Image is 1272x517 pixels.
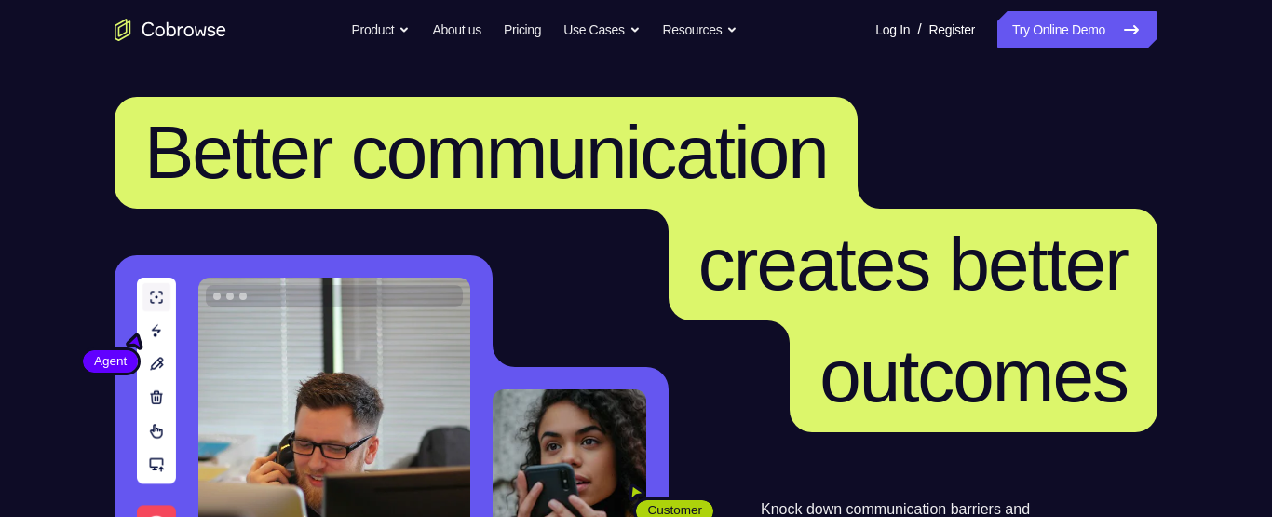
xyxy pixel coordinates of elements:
[432,11,480,48] a: About us
[997,11,1157,48] a: Try Online Demo
[819,334,1128,417] span: outcomes
[663,11,738,48] button: Resources
[698,223,1128,306] span: creates better
[929,11,975,48] a: Register
[115,19,226,41] a: Go to the home page
[563,11,640,48] button: Use Cases
[144,111,828,194] span: Better communication
[352,11,411,48] button: Product
[917,19,921,41] span: /
[875,11,910,48] a: Log In
[504,11,541,48] a: Pricing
